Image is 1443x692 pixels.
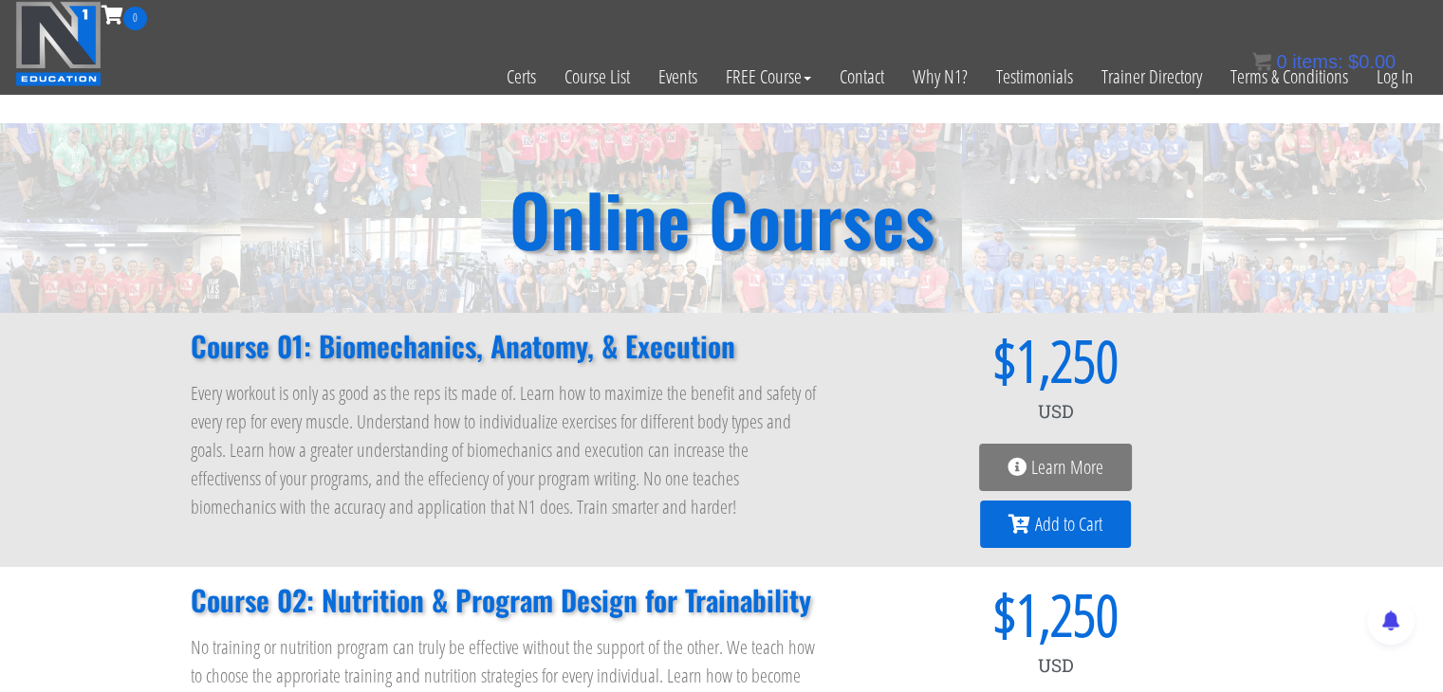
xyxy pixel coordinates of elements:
[550,30,644,123] a: Course List
[980,501,1131,548] a: Add to Cart
[1016,332,1119,389] span: 1,250
[191,586,821,614] h2: Course 02: Nutrition & Program Design for Trainability
[1276,51,1286,72] span: 0
[191,379,821,521] p: Every workout is only as good as the reps its made of. Learn how to maximize the benefit and safe...
[859,389,1253,434] div: USD
[859,332,1016,389] span: $
[1292,51,1342,72] span: items:
[1031,458,1103,477] span: Learn More
[898,30,982,123] a: Why N1?
[712,30,825,123] a: FREE Course
[859,586,1016,643] span: $
[1216,30,1362,123] a: Terms & Conditions
[644,30,712,123] a: Events
[492,30,550,123] a: Certs
[123,7,147,30] span: 0
[102,2,147,27] a: 0
[1035,515,1102,534] span: Add to Cart
[1087,30,1216,123] a: Trainer Directory
[1252,52,1271,71] img: icon11.png
[825,30,898,123] a: Contact
[1362,30,1428,123] a: Log In
[509,183,934,254] h2: Online Courses
[15,1,102,86] img: n1-education
[859,643,1253,688] div: USD
[1348,51,1396,72] bdi: 0.00
[1016,586,1119,643] span: 1,250
[979,444,1132,491] a: Learn More
[1252,51,1396,72] a: 0 items: $0.00
[191,332,821,360] h2: Course 01: Biomechanics, Anatomy, & Execution
[1348,51,1359,72] span: $
[982,30,1087,123] a: Testimonials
